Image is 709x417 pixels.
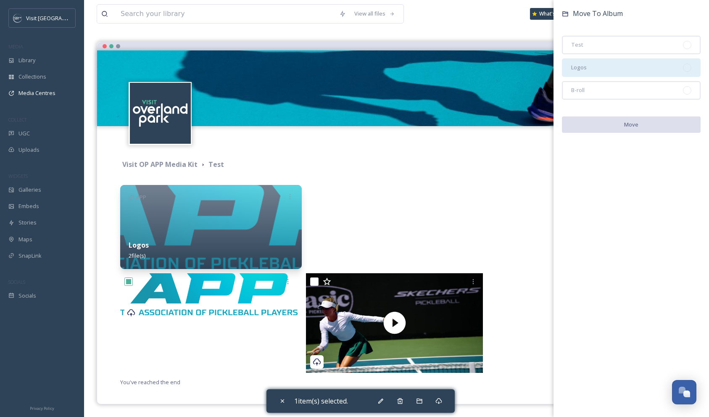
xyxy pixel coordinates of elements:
[18,252,42,260] span: SnapLink
[294,396,348,406] span: 1 item(s) selected.
[571,86,585,94] span: B-roll
[18,73,46,81] span: Collections
[130,83,191,144] img: c3es6xdrejuflcaqpovn.png
[8,279,25,285] span: SOCIALS
[571,41,583,48] span: Test
[18,202,39,210] span: Embeds
[30,406,54,411] span: Privacy Policy
[208,160,224,169] strong: Test
[116,5,335,23] input: Search your library
[8,173,28,179] span: WIDGETS
[350,5,399,22] a: View all files
[18,235,32,243] span: Maps
[122,160,198,169] strong: Visit OP APP Media Kit
[672,380,696,404] button: Open Chat
[30,403,54,413] a: Privacy Policy
[18,186,41,194] span: Galleries
[18,219,37,227] span: Stories
[120,378,180,386] span: You've reached the end
[18,129,30,137] span: UGC
[120,185,302,269] img: 4fbb00e6-d1d0-4001-8b24-ef1a41999706.jpg
[18,292,36,300] span: Socials
[136,193,146,201] span: APP
[573,9,623,18] span: Move To Album
[97,50,696,126] img: 68a8c499-df07-f570-ba7d-10bd36d72d11.jpg
[18,89,55,97] span: Media Centres
[8,116,26,123] span: COLLECT
[120,273,298,315] img: APP_association_of_pickleball_players.png
[562,116,701,133] button: Move
[129,252,145,259] span: 2 file(s)
[26,14,91,22] span: Visit [GEOGRAPHIC_DATA]
[8,43,23,50] span: MEDIA
[571,63,587,71] span: Logos
[18,56,35,64] span: Library
[18,146,40,154] span: Uploads
[129,240,149,250] strong: Logos
[13,14,22,22] img: c3es6xdrejuflcaqpovn.png
[306,273,483,373] img: thumbnail
[530,8,572,20] a: What's New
